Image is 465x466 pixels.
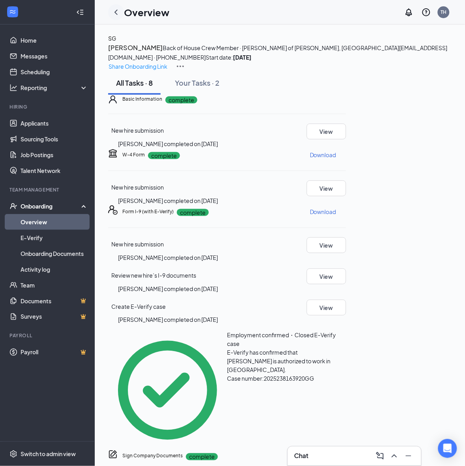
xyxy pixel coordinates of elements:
[111,184,164,191] span: New hire submission
[177,209,209,216] p: complete
[108,205,118,215] svg: FormI9EVerifyIcon
[374,450,386,462] button: ComposeMessage
[108,44,448,61] span: [EMAIL_ADDRESS][DOMAIN_NAME] · [PHONE_NUMBER]
[9,186,86,193] div: Team Management
[111,241,164,248] span: New hire submission
[111,127,164,134] span: New hire submission
[21,64,88,80] a: Scheduling
[122,96,162,103] h5: Basic Information
[388,450,401,462] button: ChevronUp
[9,450,17,458] svg: Settings
[21,131,88,147] a: Sourcing Tools
[163,44,399,51] span: Back of House Crew Member · [PERSON_NAME] of [PERSON_NAME], [GEOGRAPHIC_DATA]
[124,6,169,19] h1: Overview
[21,32,88,48] a: Home
[21,309,88,325] a: SurveysCrown
[21,230,88,246] a: E-Verify
[422,8,431,17] svg: QuestionInfo
[21,214,88,230] a: Overview
[108,148,118,158] svg: TaxGovernmentIcon
[9,84,17,92] svg: Analysis
[404,8,414,17] svg: Notifications
[111,8,121,17] svg: ChevronLeft
[118,316,218,323] span: [PERSON_NAME] completed on [DATE]
[109,62,167,71] p: Share Onboarding Link
[111,303,166,310] span: Create E-Verify case
[309,148,337,161] button: Download
[118,285,218,292] span: [PERSON_NAME] completed on [DATE]
[175,78,219,88] div: Your Tasks · 2
[9,8,17,16] svg: WorkstreamLogo
[21,246,88,261] a: Onboarding Documents
[310,151,336,159] p: Download
[165,96,197,103] p: complete
[307,269,346,284] button: View
[9,103,86,110] div: Hiring
[21,344,88,360] a: PayrollCrown
[111,272,196,279] span: Review new hire’s I-9 documents
[307,180,346,196] button: View
[375,451,385,461] svg: ComposeMessage
[227,332,336,348] span: Employment confirmed・Closed E-Verify case
[9,202,17,210] svg: UserCheck
[227,375,315,382] span: Case number: 2025238163920GG
[186,453,218,460] p: complete
[310,208,336,216] p: Download
[227,349,331,374] span: E-Verify has confirmed that [PERSON_NAME] is authorized to work in [GEOGRAPHIC_DATA].
[438,439,457,458] div: Open Intercom Messenger
[21,48,88,64] a: Messages
[108,95,118,104] svg: User
[21,147,88,163] a: Job Postings
[206,54,251,61] span: Start date:
[402,450,415,462] button: Minimize
[21,261,88,277] a: Activity log
[108,331,227,450] svg: CheckmarkCircle
[390,451,399,461] svg: ChevronUp
[118,197,218,204] span: [PERSON_NAME] completed on [DATE]
[118,254,218,261] span: [PERSON_NAME] completed on [DATE]
[21,293,88,309] a: DocumentsCrown
[76,8,84,16] svg: Collapse
[118,140,218,147] span: [PERSON_NAME] completed on [DATE]
[21,202,81,210] div: Onboarding
[404,451,413,461] svg: Minimize
[21,450,76,458] div: Switch to admin view
[122,453,183,460] h5: Sign Company Documents
[108,43,163,53] button: [PERSON_NAME]
[122,151,145,158] h5: W-4 Form
[108,62,168,71] button: Share Onboarding Link
[307,300,346,316] button: View
[21,115,88,131] a: Applicants
[176,62,185,71] img: More Actions
[307,124,346,139] button: View
[294,452,308,460] h3: Chat
[21,277,88,293] a: Team
[441,9,447,15] div: TH
[307,237,346,253] button: View
[233,54,251,61] strong: [DATE]
[122,208,174,215] h5: Form I-9 (with E-Verify)
[108,34,116,43] button: SG
[148,152,180,159] p: complete
[108,450,118,459] svg: CompanyDocumentIcon
[116,78,153,88] div: All Tasks · 8
[309,205,337,218] button: Download
[21,84,88,92] div: Reporting
[21,163,88,179] a: Talent Network
[9,333,86,339] div: Payroll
